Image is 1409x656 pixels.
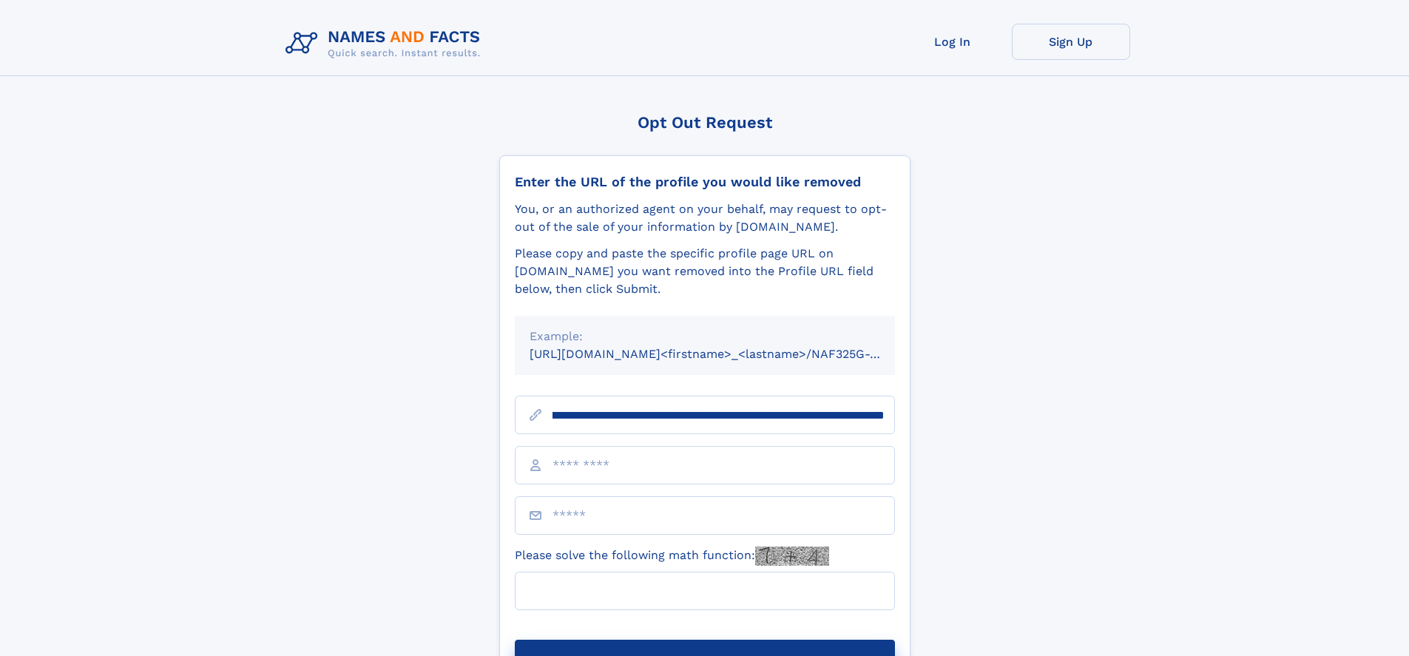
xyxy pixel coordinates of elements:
[893,24,1012,60] a: Log In
[515,200,895,236] div: You, or an authorized agent on your behalf, may request to opt-out of the sale of your informatio...
[515,245,895,298] div: Please copy and paste the specific profile page URL on [DOMAIN_NAME] you want removed into the Pr...
[530,328,880,345] div: Example:
[515,547,829,566] label: Please solve the following math function:
[499,113,910,132] div: Opt Out Request
[515,174,895,190] div: Enter the URL of the profile you would like removed
[280,24,493,64] img: Logo Names and Facts
[530,347,923,361] small: [URL][DOMAIN_NAME]<firstname>_<lastname>/NAF325G-xxxxxxxx
[1012,24,1130,60] a: Sign Up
